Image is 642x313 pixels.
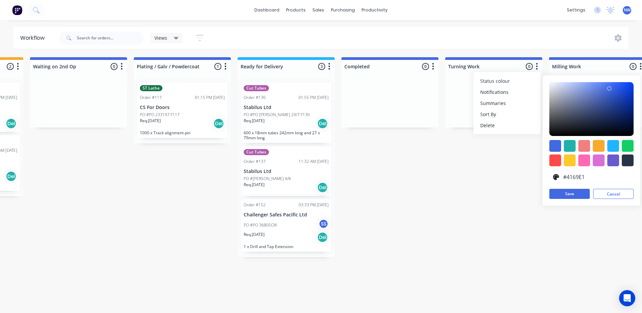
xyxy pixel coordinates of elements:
[244,159,266,165] div: Order #137
[140,105,225,110] p: CS For Doors
[244,112,310,118] p: PO #PO [PERSON_NAME] 29/7 F130
[593,140,605,152] div: #f6ab2f
[244,105,329,110] p: Stabilus Ltd
[241,199,331,252] div: Order #15203:33 PM [DATE]Challenger Safes Pacific LtdPO #PO 36805CMSSReq.[DATE]Del1 x Drill and T...
[607,154,619,166] div: #6a5acd
[244,212,329,218] p: Challenger Safes Pacific Ltd
[140,85,162,91] div: ST Lathe
[473,109,541,120] button: Sort By
[244,202,266,208] div: Order #152
[480,77,510,84] span: Status colour
[317,182,328,193] div: Del
[244,85,269,91] div: Cut Tubes
[244,130,329,140] p: 600 x 18mm tubes 242mm long and 27 x 79mm long
[140,130,225,135] p: 1000 x Track alignment pin
[607,140,619,152] div: #1fb6ff
[140,95,162,101] div: Order #117
[593,154,605,166] div: #da70d6
[328,5,358,15] div: purchasing
[244,182,265,188] p: Req. [DATE]
[549,154,561,166] div: #ff4949
[593,189,634,199] button: Cancel
[251,5,283,15] a: dashboard
[244,222,277,228] p: PO #PO 36805CM
[140,112,180,118] p: PO #PO 233197 F117
[140,118,161,124] p: Req. [DATE]
[473,98,541,109] button: Summaries
[241,82,331,143] div: Cut TubesOrder #13001:55 PM [DATE]Stabilus LtdPO #PO [PERSON_NAME] 29/7 F130Req.[DATE]Del600 x 18...
[12,5,22,15] img: Factory
[317,118,328,129] div: Del
[473,86,541,98] button: Notifications
[619,290,635,306] div: Open Intercom Messenger
[318,219,329,229] div: SS
[624,7,631,13] span: NW
[195,95,225,101] div: 01:15 PM [DATE]
[317,232,328,243] div: Del
[549,189,590,199] button: Save
[244,176,291,182] p: PO #[PERSON_NAME] 4/8
[299,95,329,101] div: 01:55 PM [DATE]
[6,171,17,182] div: Del
[564,154,576,166] div: #ffc82c
[299,159,329,165] div: 11:32 AM [DATE]
[283,5,309,15] div: products
[622,140,634,152] div: #13ce66
[549,140,561,152] div: #4169e1
[578,140,590,152] div: #f08080
[473,75,541,86] button: Status colour
[244,244,329,249] p: 1 x Drill and Tap Extension
[473,120,541,131] button: Delete
[6,118,17,129] div: Del
[244,232,265,238] p: Req. [DATE]
[578,154,590,166] div: #ff69b4
[241,146,331,196] div: Cut TubesOrder #13711:32 AM [DATE]Stabilus LtdPO #[PERSON_NAME] 4/8Req.[DATE]Del
[358,5,391,15] div: productivity
[244,95,266,101] div: Order #130
[563,5,589,15] div: settings
[77,31,144,45] input: Search for orders...
[244,118,265,124] p: Req. [DATE]
[244,169,329,174] p: Stabilus Ltd
[154,34,167,41] span: Views
[244,149,269,155] div: Cut Tubes
[137,82,227,138] div: ST LatheOrder #11701:15 PM [DATE]CS For DoorsPO #PO 233197 F117Req.[DATE]Del1000 x Track alignmen...
[299,202,329,208] div: 03:33 PM [DATE]
[20,34,48,42] div: Workflow
[309,5,328,15] div: sales
[213,118,224,129] div: Del
[622,154,634,166] div: #273444
[564,140,576,152] div: #20b2aa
